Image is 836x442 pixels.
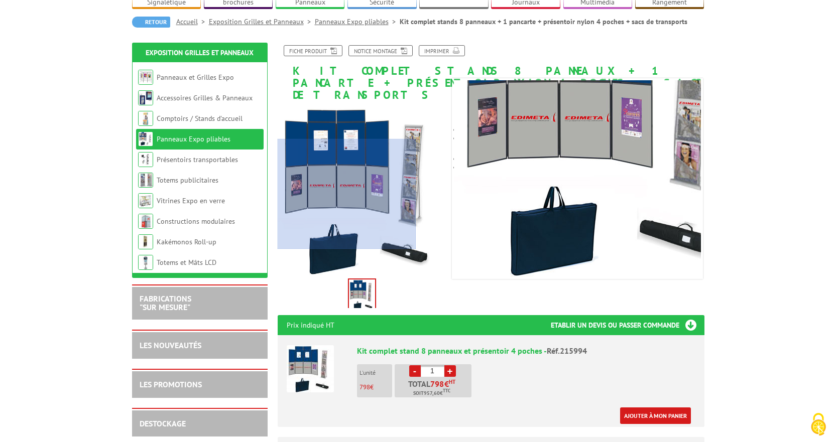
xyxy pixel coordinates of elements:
a: Comptoirs / Stands d'accueil [157,114,243,123]
img: Totems publicitaires [138,173,153,188]
h1: Kit complet stands 8 panneaux + 1 pancarte + présentoir nylon 4 poches + sacs de transports [270,45,712,101]
div: Kit complet stand 8 panneaux et présentoir 4 poches - [357,345,695,357]
img: Panneaux Expo pliables [138,131,153,146]
span: 798 [360,383,370,391]
a: Exposition Grilles et Panneaux [209,17,315,26]
a: Kakémonos Roll-up [157,237,216,246]
a: Imprimer [419,45,465,56]
p: L'unité [360,369,392,376]
p: Total [397,380,471,397]
a: FABRICATIONS"Sur Mesure" [140,293,191,313]
sup: TTC [443,388,450,393]
a: Totems et Mâts LCD [157,258,216,267]
a: Panneaux et Grilles Expo [157,73,234,82]
span: Soit € [413,389,450,397]
a: Ajouter à mon panier [620,407,691,424]
p: € [360,384,392,391]
a: Présentoirs transportables [157,155,238,164]
h3: Etablir un devis ou passer commande [551,315,704,335]
a: LES PROMOTIONS [140,379,202,389]
span: Réf.215994 [547,346,587,356]
a: Accueil [176,17,209,26]
a: Vitrines Expo en verre [157,196,225,205]
span: € [444,380,449,388]
a: Panneaux Expo pliables [315,17,400,26]
a: Retour [132,17,170,28]
a: LES NOUVEAUTÉS [140,340,201,350]
a: - [409,365,421,377]
img: Comptoirs / Stands d'accueil [138,111,153,126]
img: Panneaux et Grilles Expo [138,70,153,85]
span: 798 [430,380,444,388]
span: 957,60 [424,389,440,397]
img: Accessoires Grilles & Panneaux [138,90,153,105]
img: Kakémonos Roll-up [138,234,153,249]
p: Prix indiqué HT [287,315,334,335]
a: Totems publicitaires [157,176,218,185]
sup: HT [449,378,455,385]
a: DESTOCKAGE [140,418,186,428]
a: Notice Montage [348,45,413,56]
img: Kit complet stand 8 panneaux et présentoir 4 poches [287,345,334,392]
a: + [444,365,456,377]
a: Constructions modulaires [157,217,235,226]
a: Fiche produit [284,45,342,56]
img: Constructions modulaires [138,214,153,229]
a: Accessoires Grilles & Panneaux [157,93,253,102]
img: Présentoirs transportables [138,152,153,167]
img: Vitrines Expo en verre [138,193,153,208]
img: Totems et Mâts LCD [138,255,153,270]
img: panneaux_pliables_215994_1.jpg [349,279,375,311]
a: Panneaux Expo pliables [157,134,230,143]
button: Cookies (fenêtre modale) [801,408,836,442]
li: Kit complet stands 8 panneaux + 1 pancarte + présentoir nylon 4 poches + sacs de transports [400,17,687,27]
img: Cookies (fenêtre modale) [806,412,831,437]
a: Exposition Grilles et Panneaux [146,48,254,57]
